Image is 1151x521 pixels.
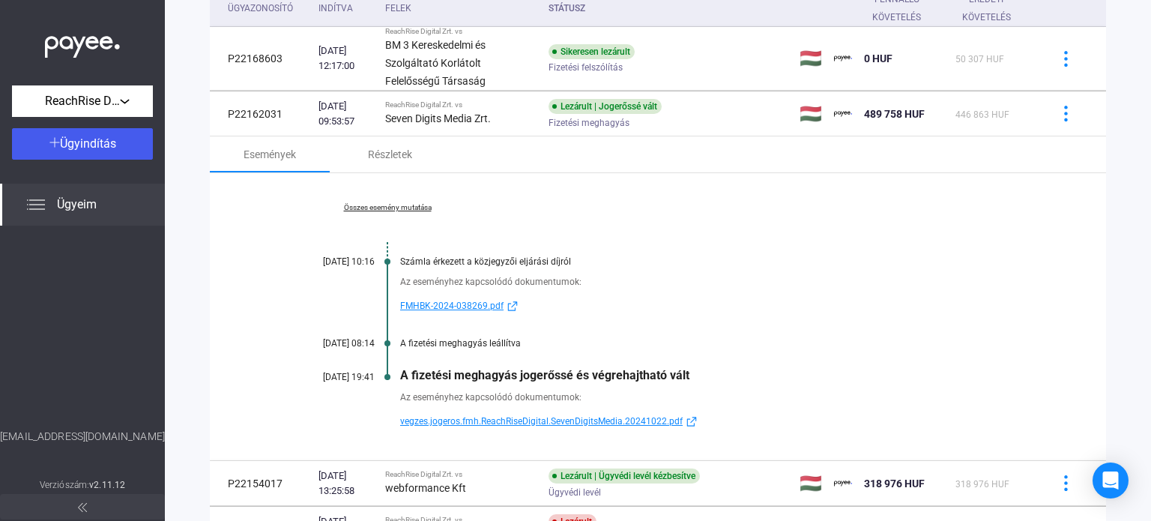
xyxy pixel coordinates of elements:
div: [DATE] 10:16 [285,256,375,267]
span: 489 758 HUF [864,108,925,120]
div: ReachRise Digital Zrt. vs [385,27,537,36]
strong: BM 3 Kereskedelmi és Szolgáltató Korlátolt Felelősségű Társaság [385,39,486,87]
div: [DATE] 13:25:58 [318,469,373,499]
img: plus-white.svg [49,137,60,148]
a: vegzes.jogeros.fmh.ReachRiseDigital.SevenDigitsMedia.20241022.pdfexternal-link-blue [400,412,1031,430]
button: more-blue [1050,43,1081,74]
div: Lezárult | Ügyvédi levél kézbesítve [549,469,700,484]
a: FMHBK-2024-038269.pdfexternal-link-blue [400,297,1031,315]
strong: v2.11.12 [89,480,125,490]
span: Ügyvédi levél [549,484,601,502]
div: [DATE] 09:53:57 [318,99,373,129]
div: [DATE] 12:17:00 [318,43,373,73]
span: 318 976 HUF [864,478,925,490]
td: 🇭🇺 [794,27,828,91]
span: ReachRise Digital Zrt. [45,92,120,110]
strong: webformance Kft [385,482,466,494]
img: payee-logo [834,475,852,493]
span: 50 307 HUF [955,54,1004,64]
span: vegzes.jogeros.fmh.ReachRiseDigital.SevenDigitsMedia.20241022.pdf [400,412,683,430]
span: 0 HUF [864,52,892,64]
div: Részletek [368,145,412,163]
div: Open Intercom Messenger [1093,463,1129,499]
img: payee-logo [834,49,852,67]
div: [DATE] 08:14 [285,338,375,349]
div: ReachRise Digital Zrt. vs [385,100,537,109]
button: more-blue [1050,468,1081,499]
td: P22168603 [210,27,312,91]
img: list.svg [27,196,45,214]
img: external-link-blue [683,416,701,427]
div: Sikeresen lezárult [549,44,635,59]
span: Ügyindítás [60,136,116,151]
span: Fizetési felszólítás [549,58,623,76]
img: more-blue [1058,106,1074,121]
td: 🇭🇺 [794,461,828,506]
button: more-blue [1050,98,1081,130]
img: external-link-blue [504,301,522,312]
td: P22154017 [210,461,312,506]
img: more-blue [1058,51,1074,67]
img: white-payee-white-dot.svg [45,28,120,58]
div: A fizetési meghagyás leállítva [400,338,1031,349]
span: FMHBK-2024-038269.pdf [400,297,504,315]
div: Az eseményhez kapcsolódó dokumentumok: [400,390,1031,405]
img: arrow-double-left-grey.svg [78,503,87,512]
div: Lezárult | Jogerőssé vált [549,99,662,114]
div: ReachRise Digital Zrt. vs [385,470,537,479]
td: P22162031 [210,91,312,136]
button: Ügyindítás [12,128,153,160]
button: ReachRise Digital Zrt. [12,85,153,117]
a: Összes esemény mutatása [285,203,490,212]
span: Fizetési meghagyás [549,114,629,132]
div: Számla érkezett a közjegyzői eljárási díjról [400,256,1031,267]
div: Események [244,145,296,163]
span: 318 976 HUF [955,479,1009,490]
strong: Seven Digits Media Zrt. [385,112,491,124]
span: Ügyeim [57,196,97,214]
div: A fizetési meghagyás jogerőssé és végrehajtható vált [400,368,1031,382]
span: 446 863 HUF [955,109,1009,120]
img: more-blue [1058,475,1074,491]
div: [DATE] 19:41 [285,372,375,382]
img: payee-logo [834,105,852,123]
div: Az eseményhez kapcsolódó dokumentumok: [400,274,1031,289]
td: 🇭🇺 [794,91,828,136]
